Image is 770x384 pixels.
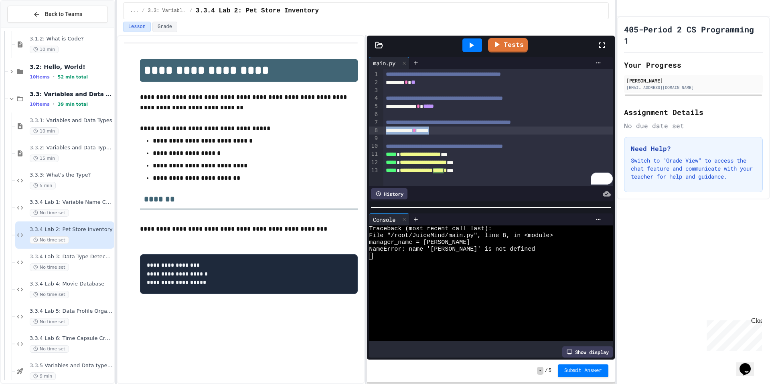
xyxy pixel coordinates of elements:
button: Grade [152,22,177,32]
span: 3.3.2: Variables and Data Types - Review [30,145,113,151]
span: 3.3.4 Lab 2: Pet Store Inventory [30,226,113,233]
span: ... [130,8,139,14]
span: 3.3.4 Lab 1: Variable Name Corrector [30,199,113,206]
span: No time set [30,236,69,244]
span: 3.3.5 Variables and Data types - quiz [30,362,113,369]
div: [EMAIL_ADDRESS][DOMAIN_NAME] [626,84,760,90]
div: [PERSON_NAME] [626,77,760,84]
h2: Assignment Details [624,107,763,118]
span: 3.3.1: Variables and Data Types [30,117,113,124]
div: To enrich screen reader interactions, please activate Accessibility in Grammarly extension settings [383,69,613,186]
span: manager_name = [PERSON_NAME] [369,239,470,246]
div: History [371,188,407,199]
span: No time set [30,318,69,326]
span: 3.3.4 Lab 3: Data Type Detective [30,253,113,260]
div: 13 [369,167,379,175]
div: 11 [369,150,379,158]
div: 8 [369,127,379,135]
div: 6 [369,111,379,119]
span: 3.1.2: What is Code? [30,36,113,42]
span: 5 [549,368,551,374]
h3: Need Help? [631,144,756,153]
iframe: chat widget [703,317,762,351]
span: / [142,8,144,14]
span: 10 items [30,102,50,107]
div: 3 [369,86,379,94]
span: • [53,74,55,80]
span: / [190,8,192,14]
iframe: chat widget [736,352,762,376]
span: 3.3.4 Lab 4: Movie Database [30,281,113,287]
button: Back to Teams [7,6,108,23]
div: 9 [369,135,379,143]
span: 3.3.4 Lab 2: Pet Store Inventory [196,6,319,16]
span: • [53,101,55,107]
span: 3.3.4 Lab 5: Data Profile Organizer [30,308,113,315]
button: Lesson [123,22,151,32]
span: 39 min total [58,102,88,107]
span: 3.2: Hello, World! [30,63,113,70]
span: 5 min [30,182,56,189]
div: 7 [369,119,379,127]
div: main.py [369,59,399,67]
span: Traceback (most recent call last): [369,225,492,232]
span: 3.3.4 Lab 6: Time Capsule Creator [30,335,113,342]
div: 5 [369,103,379,111]
span: No time set [30,291,69,298]
div: Console [369,215,399,224]
span: / [545,368,548,374]
div: 12 [369,159,379,167]
div: 10 [369,142,379,150]
span: No time set [30,209,69,217]
h1: 405-Period 2 CS Programming 1 [624,24,763,46]
div: 1 [369,70,379,78]
button: Submit Answer [558,364,608,377]
p: Switch to "Grade View" to access the chat feature and communicate with your teacher for help and ... [631,157,756,181]
span: 10 min [30,46,59,53]
div: No due date set [624,121,763,131]
span: 9 min [30,372,56,380]
div: Chat with us now!Close [3,3,55,51]
span: 52 min total [58,74,88,80]
span: No time set [30,263,69,271]
span: Back to Teams [45,10,82,18]
span: No time set [30,345,69,353]
a: Tests [488,38,528,52]
div: 4 [369,94,379,103]
div: main.py [369,57,409,69]
span: 3.3.3: What's the Type? [30,172,113,179]
h2: Your Progress [624,59,763,70]
span: Submit Answer [564,368,602,374]
span: - [537,367,543,375]
span: File "/root/JuiceMind/main.py", line 8, in <module> [369,232,553,239]
span: 10 min [30,127,59,135]
div: Console [369,213,409,225]
span: 10 items [30,74,50,80]
span: 3.3: Variables and Data Types [148,8,186,14]
span: 15 min [30,155,59,162]
div: 2 [369,78,379,86]
div: Show display [562,346,613,358]
span: NameError: name '[PERSON_NAME]' is not defined [369,246,535,253]
span: 3.3: Variables and Data Types [30,90,113,98]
